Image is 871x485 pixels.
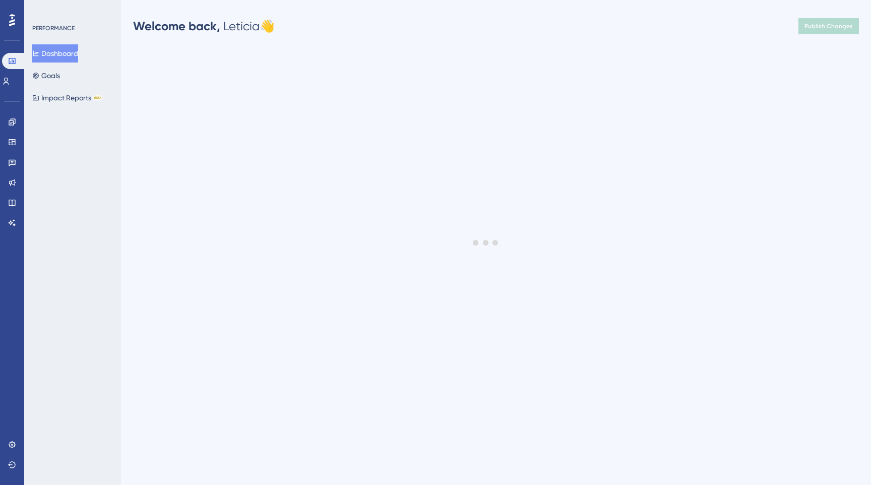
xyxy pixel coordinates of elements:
[32,24,75,32] div: PERFORMANCE
[32,44,78,63] button: Dashboard
[798,18,859,34] button: Publish Changes
[32,89,102,107] button: Impact ReportsBETA
[32,67,60,85] button: Goals
[133,19,220,33] span: Welcome back,
[133,18,275,34] div: Leticia 👋
[93,95,102,100] div: BETA
[804,22,853,30] span: Publish Changes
